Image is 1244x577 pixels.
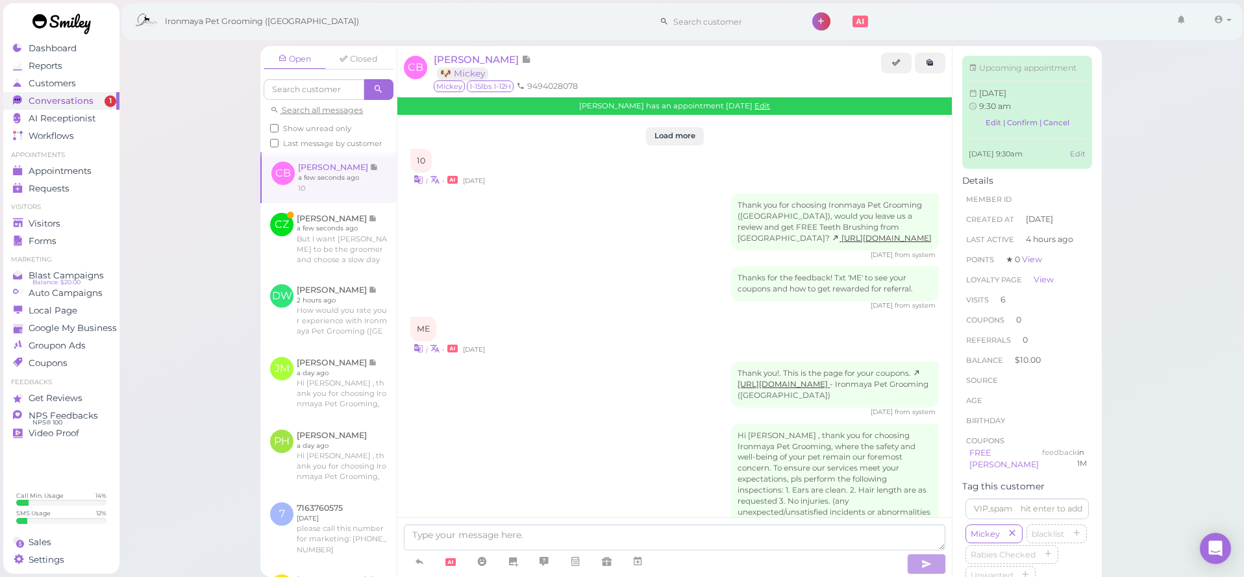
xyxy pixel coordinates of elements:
a: Visitors [3,215,119,232]
span: Google My Business [29,323,117,334]
a: Workflows [3,127,119,145]
span: Dashboard [29,43,77,54]
a: [PERSON_NAME] 🐶 Mickey [434,53,531,79]
div: Thanks for the feedback! Txt 'ME' to see your coupons and how to get rewarded for referral. [731,266,939,301]
span: Birthday [966,416,1005,425]
li: Appointments [3,151,119,160]
input: Show unread only [270,124,279,132]
a: Sales [3,534,119,551]
li: Marketing [3,255,119,264]
a: Reports [3,57,119,75]
a: NPS Feedbacks NPS® 100 [3,407,119,424]
div: [DATE] 9:30am [969,149,1086,159]
span: Auto Campaigns [29,288,103,299]
span: [DATE] [1026,214,1053,225]
a: View [1022,254,1042,264]
span: Coupons [966,315,1004,325]
a: Dashboard [3,40,119,57]
span: from system [895,301,936,310]
div: Open Intercom Messenger [1200,533,1231,564]
span: Ironmaya Pet Grooming ([GEOGRAPHIC_DATA]) [165,3,359,40]
span: Forms [29,236,56,247]
span: Video Proof [29,428,79,439]
span: blacklist [1029,529,1067,539]
a: Blast Campaigns Balance: $20.00 [3,267,119,284]
span: AI Receptionist [29,113,95,124]
div: Thank you!. This is the page for your coupons. - Ironmaya Pet Grooming ([GEOGRAPHIC_DATA]) [731,362,939,408]
span: Blast Campaigns [29,270,104,281]
span: Customers [29,78,76,89]
a: Customers [3,75,119,92]
span: Loyalty page [966,275,1022,284]
span: [PERSON_NAME] [434,53,521,66]
span: Last Active [966,235,1014,244]
div: 12 % [96,509,106,517]
span: Note [521,53,531,66]
li: 9494028078 [514,80,581,92]
span: Last message by customer [283,139,382,148]
span: Conversations [29,95,93,106]
a: View [1034,275,1054,284]
a: Local Page [3,302,119,319]
div: • [410,173,939,186]
span: 1 [105,95,116,107]
div: Tag this customer [962,481,1092,492]
span: CB [404,56,427,79]
a: Video Proof [3,424,119,442]
span: $10.00 [1015,355,1041,365]
a: Coupons [3,354,119,372]
i: | [426,177,428,185]
a: Search all messages [270,105,363,115]
span: from system [895,251,936,259]
div: Thank you for choosing Ironmaya Pet Grooming ([GEOGRAPHIC_DATA]), would you leave us a review and... [731,193,939,251]
div: Expires at2025-09-08 11:59pm [1077,447,1087,471]
div: ME [410,317,436,341]
span: Visits [966,295,989,304]
span: Points [966,255,994,264]
a: 🐶 Mickey [437,68,488,80]
li: 0 [962,330,1092,350]
li: Feedbacks [3,378,119,387]
span: Mickey [968,529,1002,539]
div: Hi [PERSON_NAME] , thank you for choosing Ironmaya Pet Grooming, where the safety and well-being ... [731,424,939,569]
a: Conversations 1 [3,92,119,110]
span: Referrals [966,336,1011,345]
span: [PERSON_NAME] has an appointment [DATE] [579,101,754,110]
div: Upcoming appointment [969,62,1086,74]
button: Load more [646,127,704,145]
span: 1-15lbs 1-12H [467,80,514,92]
span: Rabies Checked [968,550,1038,559]
a: Closed [327,49,390,69]
span: age [966,396,982,405]
span: Settings [29,554,64,565]
div: SMS Usage [16,509,51,517]
input: Last message by customer [270,139,279,147]
input: Search customer [264,79,364,100]
span: 05/08/2025 02:06pm [871,251,895,259]
a: Requests [3,180,119,197]
span: Get Reviews [29,393,82,404]
a: FREE [PERSON_NAME] [969,448,1039,469]
span: NPS® 100 [32,417,62,428]
a: AI Receptionist [3,110,119,127]
span: Coupons [966,436,1004,445]
span: Source [966,376,998,385]
div: feedback [1042,447,1077,471]
div: hit enter to add [1021,503,1082,515]
span: Balance: $20.00 [32,277,81,288]
span: 05/08/2025 02:11pm [463,345,485,354]
span: Created At [966,215,1014,224]
span: Balance [966,356,1005,365]
div: Call Min. Usage [16,491,64,500]
span: Coupons [29,358,68,369]
input: Search customer [669,11,795,32]
span: Mickey [434,80,465,92]
span: Requests [29,183,69,194]
span: Local Page [29,305,77,316]
a: Edit [1070,149,1086,159]
span: Member ID [966,195,1012,204]
span: Sales [29,537,51,548]
a: Auto Campaigns [3,284,119,302]
span: 05/08/2025 02:11pm [871,301,895,310]
span: Reports [29,60,62,71]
